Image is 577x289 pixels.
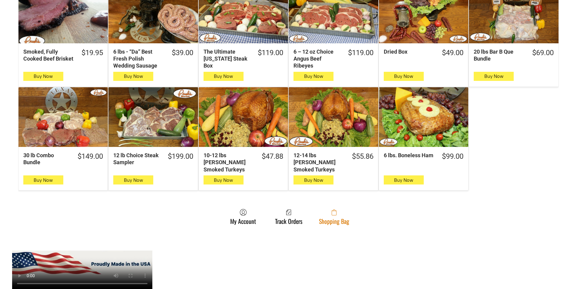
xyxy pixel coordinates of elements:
button: Buy Now [384,175,424,184]
span: Buy Now [304,73,323,79]
button: Buy Now [384,72,424,81]
div: $119.00 [348,48,373,58]
span: Buy Now [484,73,503,79]
a: $49.00Dried Box [379,48,468,58]
a: My Account [227,209,259,225]
button: Buy Now [113,72,153,81]
span: Buy Now [394,73,413,79]
button: Buy Now [293,72,333,81]
a: Track Orders [272,209,305,225]
div: $199.00 [168,152,193,161]
button: Buy Now [23,72,63,81]
a: 10-12 lbs Pruski&#39;s Smoked Turkeys [199,87,288,147]
button: Buy Now [293,175,333,184]
span: Buy Now [124,73,143,79]
span: Buy Now [304,177,323,183]
span: Buy Now [214,177,233,183]
div: $119.00 [258,48,283,58]
span: Buy Now [124,177,143,183]
div: 6 lbs - “Da” Best Fresh Polish Wedding Sausage [113,48,164,69]
button: Buy Now [113,175,153,184]
div: $69.00 [532,48,554,58]
span: Buy Now [394,177,413,183]
div: 12 lb Choice Steak Sampler [113,152,160,166]
div: $19.95 [81,48,103,58]
button: Buy Now [204,72,244,81]
span: Buy Now [34,73,53,79]
div: 6 lbs. Boneless Ham [384,152,434,159]
a: $199.0012 lb Choice Steak Sampler [108,152,198,166]
span: Buy Now [214,73,233,79]
a: $47.8810-12 lbs [PERSON_NAME] Smoked Turkeys [199,152,288,173]
div: $99.00 [442,152,463,161]
div: 10-12 lbs [PERSON_NAME] Smoked Turkeys [204,152,254,173]
div: $55.86 [352,152,373,161]
a: $55.8612-14 lbs [PERSON_NAME] Smoked Turkeys [289,152,378,173]
div: $39.00 [172,48,193,58]
a: 12 lb Choice Steak Sampler [108,87,198,147]
a: 30 lb Combo Bundle [18,87,108,147]
a: Shopping Bag [316,209,352,225]
div: Dried Box [384,48,434,55]
a: $99.006 lbs. Boneless Ham [379,152,468,161]
a: 12-14 lbs Pruski&#39;s Smoked Turkeys [289,87,378,147]
a: $119.006 – 12 oz Choice Angus Beef Ribeyes [289,48,378,69]
a: 6 lbs. Boneless Ham [379,87,468,147]
div: $49.00 [442,48,463,58]
a: $39.006 lbs - “Da” Best Fresh Polish Wedding Sausage [108,48,198,69]
button: Buy Now [23,175,63,184]
span: Buy Now [34,177,53,183]
div: 20 lbs Bar B Que Bundle [474,48,524,62]
a: $119.00The Ultimate [US_STATE] Steak Box [199,48,288,69]
div: 12-14 lbs [PERSON_NAME] Smoked Turkeys [293,152,344,173]
div: The Ultimate [US_STATE] Steak Box [204,48,250,69]
a: $149.0030 lb Combo Bundle [18,152,108,166]
div: 6 – 12 oz Choice Angus Beef Ribeyes [293,48,340,69]
div: 30 lb Combo Bundle [23,152,70,166]
button: Buy Now [474,72,514,81]
div: $47.88 [262,152,283,161]
a: $69.0020 lbs Bar B Que Bundle [469,48,558,62]
a: $19.95Smoked, Fully Cooked Beef Brisket [18,48,108,62]
div: $149.00 [78,152,103,161]
div: Smoked, Fully Cooked Beef Brisket [23,48,74,62]
button: Buy Now [204,175,244,184]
